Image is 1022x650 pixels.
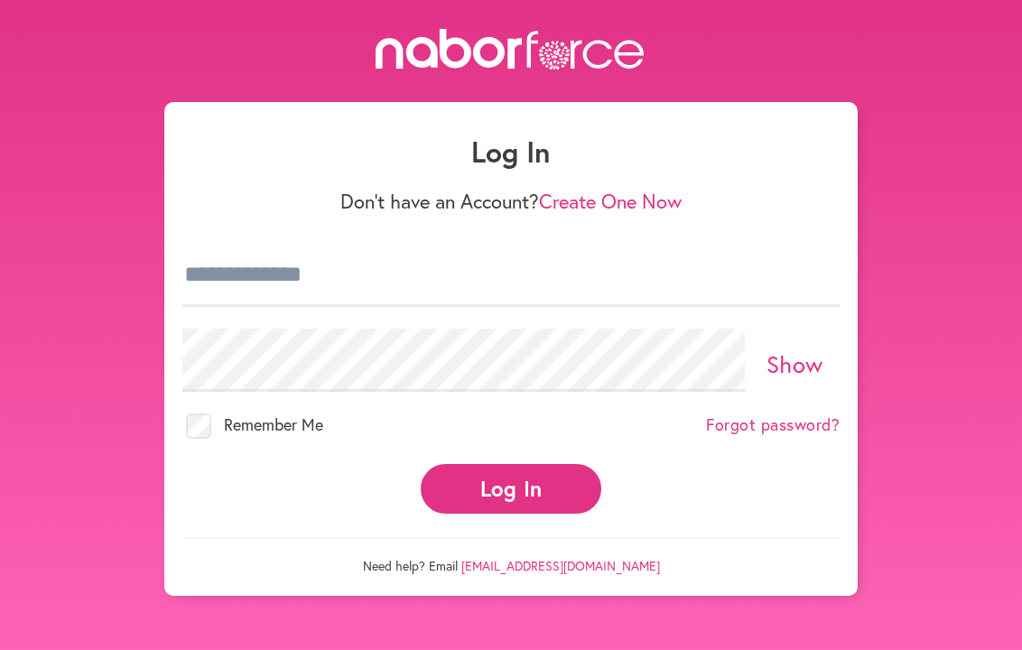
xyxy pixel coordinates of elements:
[539,188,682,214] a: Create One Now
[182,190,840,213] p: Don't have an Account?
[224,413,323,435] span: Remember Me
[706,415,840,435] a: Forgot password?
[766,348,823,379] a: Show
[421,464,601,514] button: Log In
[182,135,840,169] h1: Log In
[182,538,840,574] p: Need help? Email
[461,557,660,574] a: [EMAIL_ADDRESS][DOMAIN_NAME]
